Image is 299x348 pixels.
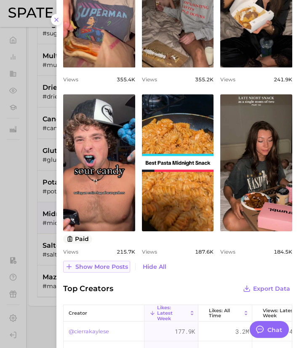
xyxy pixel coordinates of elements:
span: Export Data [253,285,290,292]
span: Likes: Latest Week [157,305,187,321]
button: Hide All [141,261,168,273]
span: Top Creators [63,283,113,294]
span: Hide All [143,263,166,270]
button: Likes: Latest Week [144,305,198,321]
button: Likes: All Time [198,305,252,321]
span: 3.2m [235,327,249,337]
span: 355.4k [117,76,135,83]
button: paid [63,235,92,244]
span: Views [63,76,78,83]
span: Views [220,249,235,255]
span: Views [142,249,157,255]
span: 184.5k [274,249,292,255]
span: 241.9k [274,76,292,83]
span: 215.7k [117,249,135,255]
a: @cierrakaylese [69,327,109,337]
span: 187.6k [195,249,214,255]
span: Show more posts [75,263,128,270]
button: Export Data [241,283,292,294]
span: 355.2k [195,76,214,83]
span: Likes: All Time [209,308,241,319]
button: Show more posts [63,261,130,273]
span: Views [220,76,235,83]
span: 177.9k [175,327,195,337]
span: Views: Latest Week [263,308,295,319]
span: Views [142,76,157,83]
span: creator [69,311,87,316]
span: Views [63,249,78,255]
